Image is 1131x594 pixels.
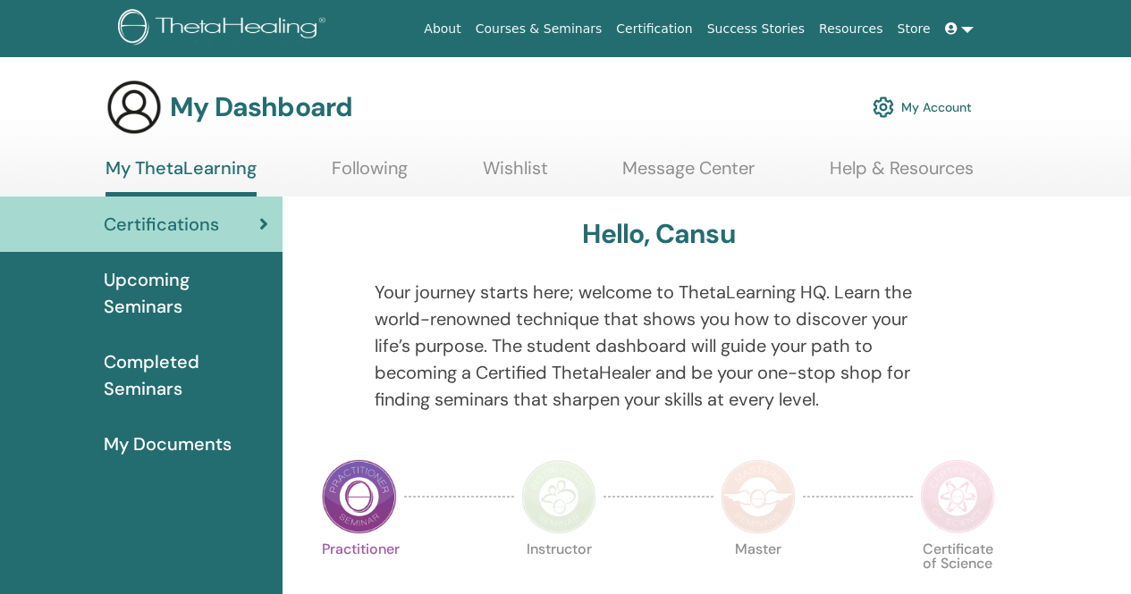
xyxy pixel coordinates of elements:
[830,157,974,192] a: Help & Resources
[375,279,943,413] p: Your journey starts here; welcome to ThetaLearning HQ. Learn the world-renowned technique that sh...
[104,348,268,402] span: Completed Seminars
[582,218,734,250] h3: Hello, Cansu
[332,157,408,192] a: Following
[920,459,995,534] img: Certificate of Science
[106,79,163,136] img: generic-user-icon.jpg
[622,157,755,192] a: Message Center
[104,431,232,457] span: My Documents
[417,13,468,46] a: About
[170,91,352,123] h3: My Dashboard
[104,266,268,320] span: Upcoming Seminars
[106,157,257,197] a: My ThetaLearning
[873,88,972,127] a: My Account
[521,459,596,534] img: Instructor
[721,459,796,534] img: Master
[873,92,894,122] img: cog.svg
[483,157,548,192] a: Wishlist
[609,13,699,46] a: Certification
[118,9,332,49] img: logo.png
[890,13,938,46] a: Store
[322,459,397,534] img: Practitioner
[104,211,219,238] span: Certifications
[468,13,610,46] a: Courses & Seminars
[812,13,890,46] a: Resources
[700,13,812,46] a: Success Stories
